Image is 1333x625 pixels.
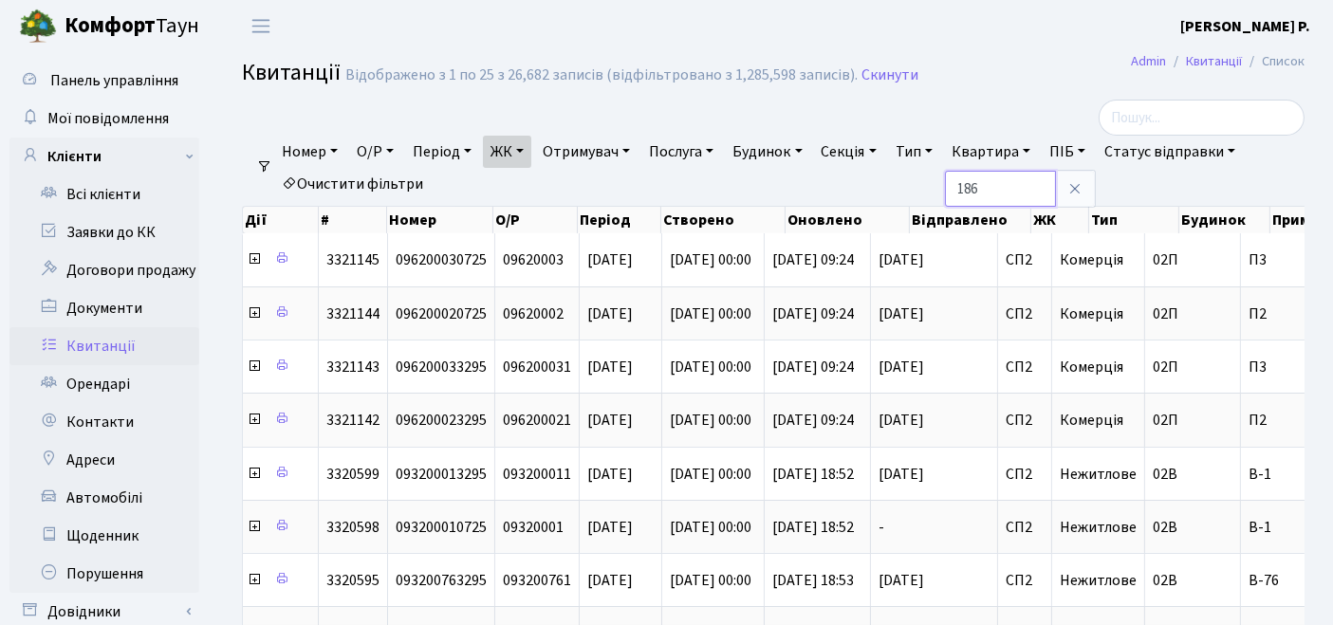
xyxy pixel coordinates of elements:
[944,136,1038,168] a: Квартира
[1153,357,1178,377] span: 02П
[670,517,751,538] span: [DATE] 00:00
[9,138,199,175] a: Клієнти
[493,207,577,233] th: О/Р
[9,100,199,138] a: Мої повідомлення
[587,410,633,431] span: [DATE]
[9,479,199,517] a: Автомобілі
[503,303,564,324] span: 09620002
[1006,252,1044,267] span: СП2
[1060,357,1123,377] span: Комерція
[772,357,854,377] span: [DATE] 09:24
[9,365,199,403] a: Орендарі
[879,413,990,428] span: [DATE]
[1060,570,1137,591] span: Нежитлове
[641,136,721,168] a: Послуга
[345,66,858,84] div: Відображено з 1 по 25 з 26,682 записів (відфільтровано з 1,285,598 записів).
[772,249,854,270] span: [DATE] 09:24
[1153,410,1178,431] span: 02П
[587,464,633,485] span: [DATE]
[772,303,854,324] span: [DATE] 09:24
[9,555,199,593] a: Порушення
[670,410,751,431] span: [DATE] 00:00
[879,467,990,482] span: [DATE]
[661,207,786,233] th: Створено
[50,70,178,91] span: Панель управління
[670,303,751,324] span: [DATE] 00:00
[670,357,751,377] span: [DATE] 00:00
[1060,303,1123,324] span: Комерція
[1153,570,1177,591] span: 02В
[396,517,487,538] span: 093200010725
[326,357,380,377] span: 3321143
[1006,413,1044,428] span: СП2
[772,464,854,485] span: [DATE] 18:52
[879,306,990,322] span: [DATE]
[1089,207,1179,233] th: Тип
[1060,517,1137,538] span: Нежитлове
[405,136,479,168] a: Період
[772,517,854,538] span: [DATE] 18:52
[1006,359,1044,375] span: СП2
[725,136,809,168] a: Будинок
[910,207,1030,233] th: Відправлено
[535,136,638,168] a: Отримувач
[396,303,487,324] span: 096200020725
[237,10,285,42] button: Переключити навігацію
[65,10,156,41] b: Комфорт
[326,410,380,431] span: 3321142
[1153,517,1177,538] span: 02В
[1186,51,1242,71] a: Квитанції
[1006,467,1044,482] span: СП2
[396,357,487,377] span: 096200033295
[587,517,633,538] span: [DATE]
[1179,207,1270,233] th: Будинок
[396,570,487,591] span: 093200763295
[1097,136,1243,168] a: Статус відправки
[670,249,751,270] span: [DATE] 00:00
[861,66,918,84] a: Скинути
[319,207,387,233] th: #
[879,252,990,267] span: [DATE]
[587,357,633,377] span: [DATE]
[242,56,341,89] span: Квитанції
[326,249,380,270] span: 3321145
[786,207,910,233] th: Оновлено
[274,136,345,168] a: Номер
[9,62,199,100] a: Панель управління
[503,517,564,538] span: 09320001
[9,327,199,365] a: Квитанції
[483,136,531,168] a: ЖК
[503,357,571,377] span: 096200031
[326,464,380,485] span: 3320599
[1060,249,1123,270] span: Комерція
[1060,410,1123,431] span: Комерція
[772,570,854,591] span: [DATE] 18:53
[587,303,633,324] span: [DATE]
[1180,15,1310,38] a: [PERSON_NAME] Р.
[1102,42,1333,82] nav: breadcrumb
[9,251,199,289] a: Договори продажу
[1006,520,1044,535] span: СП2
[772,410,854,431] span: [DATE] 09:24
[396,410,487,431] span: 096200023295
[47,108,169,129] span: Мої повідомлення
[503,410,571,431] span: 096200021
[814,136,884,168] a: Секція
[879,359,990,375] span: [DATE]
[9,213,199,251] a: Заявки до КК
[243,207,319,233] th: Дії
[396,249,487,270] span: 096200030725
[503,570,571,591] span: 093200761
[587,249,633,270] span: [DATE]
[396,464,487,485] span: 093200013295
[503,464,571,485] span: 093200011
[879,573,990,588] span: [DATE]
[1060,464,1137,485] span: Нежитлове
[387,207,493,233] th: Номер
[9,403,199,441] a: Контакти
[670,464,751,485] span: [DATE] 00:00
[587,570,633,591] span: [DATE]
[274,168,431,200] a: Очистити фільтри
[326,517,380,538] span: 3320598
[1031,207,1089,233] th: ЖК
